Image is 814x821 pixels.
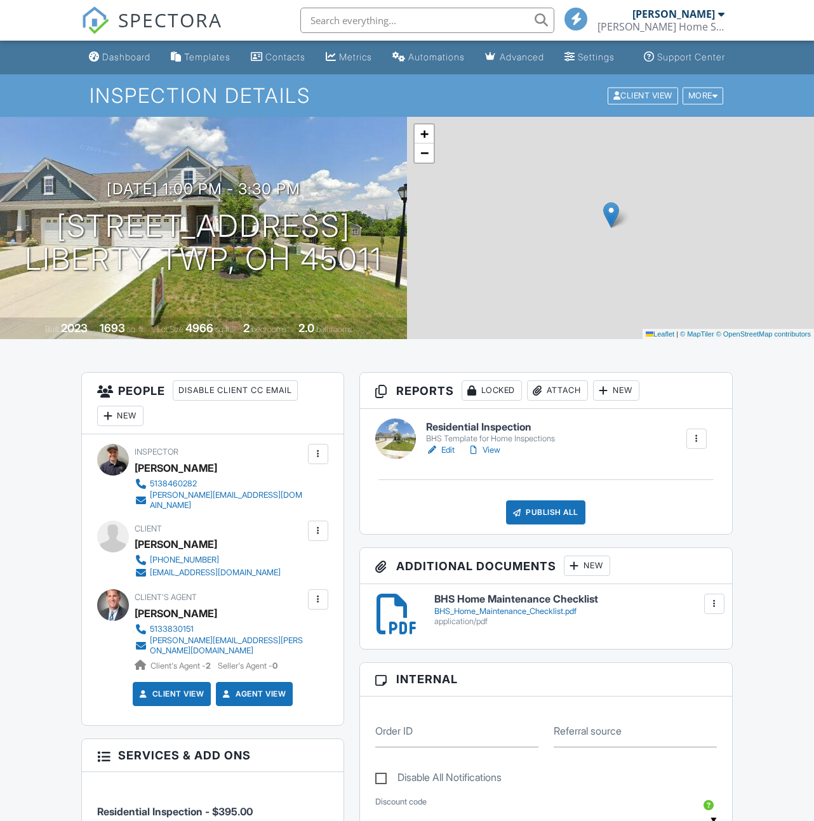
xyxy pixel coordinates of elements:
h1: Inspection Details [90,84,724,107]
div: [PHONE_NUMBER] [150,555,219,565]
div: Publish All [506,500,585,524]
a: Templates [166,46,236,69]
h3: Reports [360,373,732,409]
div: [PERSON_NAME] [135,458,217,477]
span: Client [135,524,162,533]
label: Referral source [554,724,622,738]
div: Attach [527,380,588,401]
a: View [467,444,500,457]
span: Seller's Agent - [218,661,277,671]
div: 4966 [185,321,213,335]
strong: 0 [272,661,277,671]
span: sq.ft. [215,324,231,334]
a: Agent View [220,688,286,700]
span: Residential Inspection - $395.00 [97,805,253,818]
h6: Residential Inspection [426,422,555,433]
div: Dashboard [102,51,150,62]
div: Locked [462,380,522,401]
div: application/pdf [434,617,717,627]
div: More [683,87,724,104]
span: Built [45,324,59,334]
label: Disable All Notifications [375,771,502,787]
a: [PHONE_NUMBER] [135,554,281,566]
span: bedrooms [251,324,286,334]
a: 5133830151 [135,623,304,636]
a: Residential Inspection BHS Template for Home Inspections [426,422,555,444]
div: Advanced [500,51,544,62]
input: Search everything... [300,8,554,33]
img: The Best Home Inspection Software - Spectora [81,6,109,34]
h3: People [82,373,343,434]
div: Support Center [657,51,725,62]
div: 2 [243,321,250,335]
span: SPECTORA [118,6,222,33]
a: Settings [559,46,620,69]
h3: [DATE] 1:00 pm - 3:30 pm [107,180,300,197]
div: New [593,380,639,401]
span: − [420,145,429,161]
div: [EMAIL_ADDRESS][DOMAIN_NAME] [150,568,281,578]
div: BHS Template for Home Inspections [426,434,555,444]
div: [PERSON_NAME] [135,535,217,554]
a: Contacts [246,46,310,69]
div: Templates [184,51,230,62]
a: Edit [426,444,455,457]
div: Ballinger Home Services, LLC [597,20,724,33]
a: [EMAIL_ADDRESS][DOMAIN_NAME] [135,566,281,579]
h3: Additional Documents [360,548,732,584]
div: 2.0 [298,321,314,335]
h1: [STREET_ADDRESS] LIBERTY TWP, OH 45011 [25,210,382,277]
a: Advanced [480,46,549,69]
div: Contacts [265,51,305,62]
div: Settings [578,51,615,62]
div: 5133830151 [150,624,194,634]
a: Leaflet [646,330,674,338]
a: [PERSON_NAME] [135,604,217,623]
label: Discount code [375,796,427,808]
div: New [564,556,610,576]
a: Dashboard [84,46,156,69]
a: BHS Home Maintenance Checklist BHS_Home_Maintenance_Checklist.pdf application/pdf [434,594,717,626]
a: [PERSON_NAME][EMAIL_ADDRESS][DOMAIN_NAME] [135,490,304,511]
label: Order ID [375,724,413,738]
div: BHS_Home_Maintenance_Checklist.pdf [434,606,717,617]
div: 2023 [61,321,88,335]
a: SPECTORA [81,17,222,44]
span: Inspector [135,447,178,457]
div: [PERSON_NAME][EMAIL_ADDRESS][PERSON_NAME][DOMAIN_NAME] [150,636,304,656]
span: Client's Agent [135,592,197,602]
h3: Internal [360,663,732,696]
a: Zoom in [415,124,434,144]
div: Automations [408,51,465,62]
a: Client View [606,90,681,100]
a: Metrics [321,46,377,69]
img: Marker [603,202,619,228]
a: Client View [137,688,204,700]
a: © OpenStreetMap contributors [716,330,811,338]
span: sq. ft. [127,324,145,334]
strong: 2 [206,661,211,671]
div: Client View [608,87,678,104]
a: Automations (Basic) [387,46,470,69]
h6: BHS Home Maintenance Checklist [434,594,717,605]
div: [PERSON_NAME][EMAIL_ADDRESS][DOMAIN_NAME] [150,490,304,511]
span: Client's Agent - [150,661,213,671]
div: Disable Client CC Email [173,380,298,401]
div: 1693 [100,321,125,335]
a: Zoom out [415,144,434,163]
span: bathrooms [316,324,352,334]
span: | [676,330,678,338]
a: © MapTiler [680,330,714,338]
span: Lot Size [157,324,183,334]
div: New [97,406,143,426]
a: [PERSON_NAME][EMAIL_ADDRESS][PERSON_NAME][DOMAIN_NAME] [135,636,304,656]
div: Metrics [339,51,372,62]
a: 5138460282 [135,477,304,490]
span: + [420,126,429,142]
div: 5138460282 [150,479,197,489]
h3: Services & Add ons [82,739,343,772]
a: Support Center [639,46,730,69]
div: [PERSON_NAME] [632,8,715,20]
